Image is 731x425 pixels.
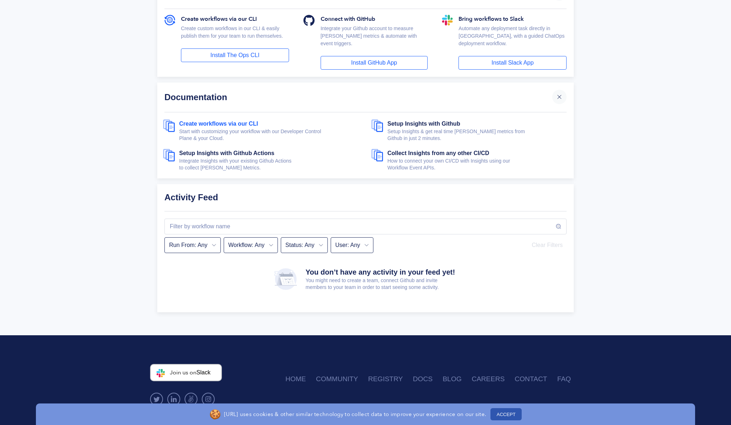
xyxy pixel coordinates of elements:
a: Setup Insights with Github Actions [179,150,274,159]
span: Create workflows via our CLI [181,15,257,23]
button: ACCEPT [490,408,522,420]
a: Contact [515,371,557,387]
img: cross.svg [556,93,563,101]
a: Setup Insights with Github [387,121,460,130]
a: FAQ [557,371,581,387]
a: Collect Insights from any other CI/CD [387,150,489,159]
a: Join us onSlack [150,364,222,381]
button: User: Any [331,237,373,253]
button: Workflow: Any [224,237,278,253]
div: Integrate Insights with your existing Github Actions to collect [PERSON_NAME] Metrics. [179,158,360,171]
a: Docs [413,371,443,387]
span: Clear Filters [532,241,564,249]
div: Start with customizing your workflow with our Developer Control Plane & your Cloud. [179,128,360,142]
div: Connect with GitHub [321,15,428,25]
a: Install GitHub App [321,56,428,70]
div: Setup Insights & get real time [PERSON_NAME] metrics from Github in just 2 minutes. [387,128,568,142]
a: Careers [472,371,515,387]
input: Search [169,222,555,231]
div: You might need to create a team, connect Github and invite members to your team in order to start... [306,277,457,291]
img: documents.svg [163,149,179,162]
span: 🍪 [209,407,221,421]
a: Registry [368,371,413,387]
div: Documentation [164,90,552,104]
img: empty state [274,267,297,291]
a: Home [285,371,316,387]
a: Blog [443,371,472,387]
img: documents.svg [163,120,179,132]
a: Install The Ops CLI [181,48,289,62]
img: documents.svg [371,120,387,132]
div: Create custom workflows in our CLI & easily publish them for your team to run themselves. [181,25,289,48]
div: How to connect your own CI/CD with Insights using our Workflow Event APIs. [387,158,568,171]
div: Activity Feed [164,191,567,203]
div: Automate any deployment task directly in [GEOGRAPHIC_DATA], with a guided ChatOps deployment work... [458,25,567,56]
p: [URL] uses cookies & other similar technology to collect data to improve your experience on our s... [224,411,486,418]
a: Install Slack App [458,56,567,70]
div: Integrate your Github account to measure [PERSON_NAME] metrics & automate with event triggers. [321,25,428,56]
img: documents.svg [371,149,387,162]
div: Bring workflows to Slack [458,15,567,25]
button: Status: Any [281,237,328,253]
a: Community [316,371,368,387]
button: Run From: Any [164,237,221,253]
span: Slack [196,369,210,375]
div: You don’t have any activity in your feed yet! [306,267,457,277]
a: Create workflows via our CLI [179,121,258,130]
